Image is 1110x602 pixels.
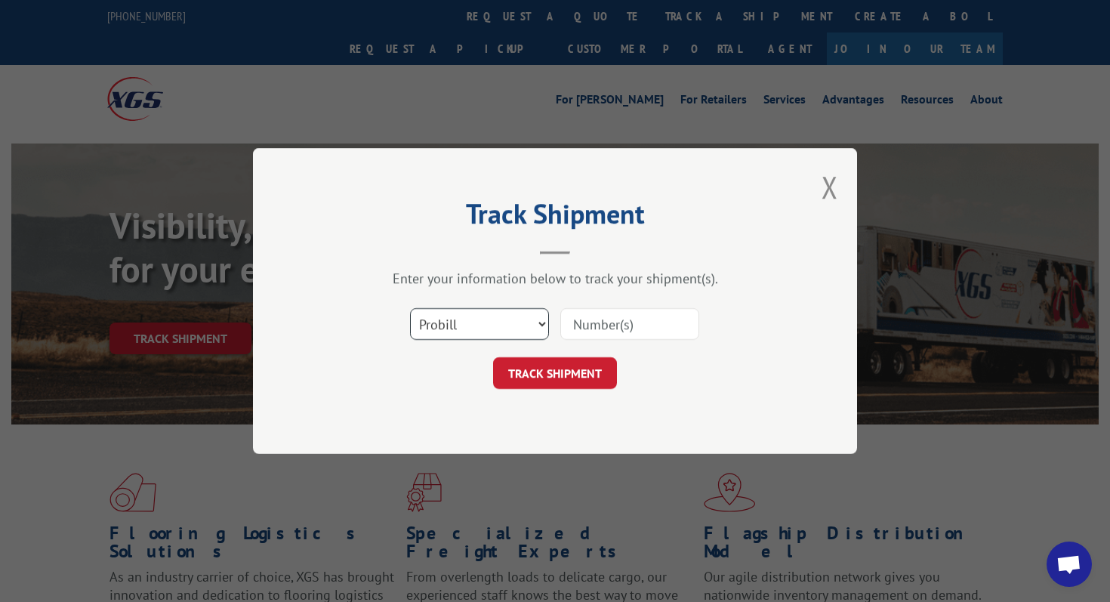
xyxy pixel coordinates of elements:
button: Close modal [822,167,838,207]
div: Open chat [1047,542,1092,587]
h2: Track Shipment [328,203,782,232]
input: Number(s) [560,308,699,340]
div: Enter your information below to track your shipment(s). [328,270,782,287]
button: TRACK SHIPMENT [493,357,617,389]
